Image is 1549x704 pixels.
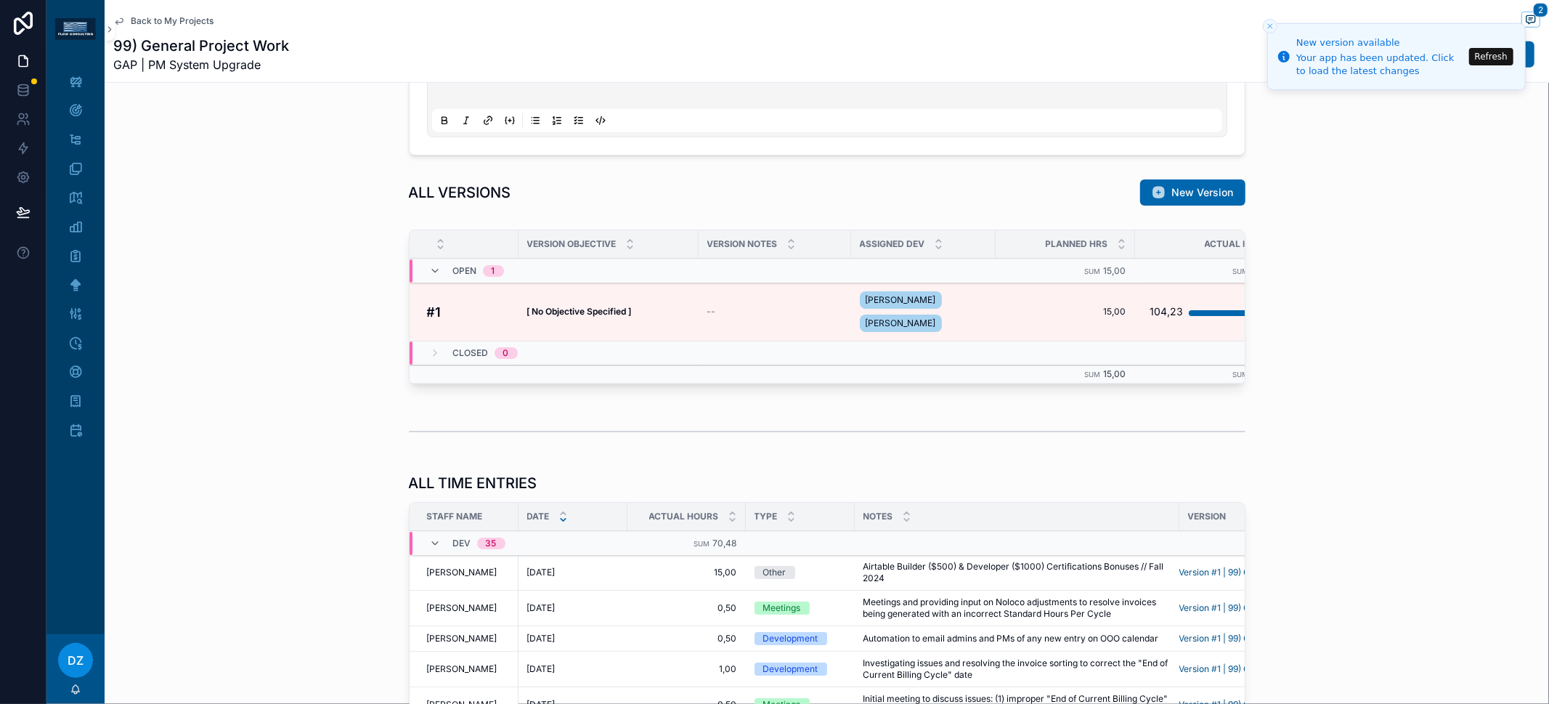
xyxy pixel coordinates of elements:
[1521,12,1540,30] button: 2
[1205,238,1261,250] span: Actual Hrs
[1263,19,1277,33] button: Close toast
[1233,268,1249,276] small: Sum
[1172,185,1234,200] span: New Version
[427,663,497,675] span: [PERSON_NAME]
[46,58,105,462] div: scrollable content
[694,541,710,549] small: Sum
[1004,306,1126,317] a: 15,00
[55,18,96,40] img: App logo
[427,302,510,322] a: #1
[453,347,489,359] span: Closed
[863,633,1159,644] span: Automation to email admins and PMs of any new entry on OOO calendar
[486,538,497,550] div: 35
[1233,371,1249,379] small: Sum
[1046,238,1108,250] span: Planned Hrs
[1179,602,1296,614] a: Version #1 | 99) General Project Work
[1104,266,1126,277] span: 15,00
[453,538,471,550] span: DEV
[1469,48,1513,65] button: Refresh
[527,306,690,317] a: [ No Objective Specified ]
[860,288,987,335] a: [PERSON_NAME][PERSON_NAME]
[1188,511,1227,522] span: Version
[636,567,737,578] span: 15,00
[527,567,556,578] span: [DATE]
[131,15,214,27] span: Back to My Projects
[1179,633,1296,644] a: Version #1 | 99) General Project Work
[763,632,818,645] div: Development
[763,602,801,615] div: Meetings
[1135,297,1271,326] a: 104,23
[755,511,778,522] span: Type
[863,658,1171,681] span: Investigating issues and resolving the invoice sorting to correct the "End of Current Billing Cyc...
[427,511,483,522] span: Staff Name
[527,663,556,675] span: [DATE]
[649,511,719,522] span: Actual Hours
[527,633,556,644] span: [DATE]
[636,633,737,644] span: 0,50
[713,538,737,549] span: 70,48
[1296,36,1465,50] div: New version available
[636,663,737,675] span: 1,00
[113,56,289,73] span: GAP | PM System Upgrade
[863,511,893,522] span: Notes
[1179,567,1296,578] a: Version #1 | 99) General Project Work
[1085,371,1101,379] small: Sum
[113,15,214,27] a: Back to My Projects
[492,266,495,278] div: 1
[763,663,818,676] div: Development
[527,511,550,522] span: Date
[707,306,716,317] span: --
[863,561,1171,584] span: Airtable Builder ($500) & Developer ($1000) Certifications Bonuses // Fall 2024
[68,652,84,669] span: DZ
[503,347,509,359] div: 0
[113,36,289,56] h1: 99) General Project Work
[1104,368,1126,379] span: 15,00
[427,633,497,644] span: [PERSON_NAME]
[427,602,497,614] span: [PERSON_NAME]
[707,238,778,250] span: Version Notes
[1140,179,1245,206] button: New Version
[1296,52,1465,78] div: Your app has been updated. Click to load the latest changes
[527,602,556,614] span: [DATE]
[409,182,511,203] h1: ALL VERSIONS
[1533,3,1548,17] span: 2
[866,294,936,306] span: [PERSON_NAME]
[636,602,737,614] span: 0,50
[763,566,786,579] div: Other
[860,238,925,250] span: Assigned Dev
[707,306,842,317] a: --
[1179,663,1296,675] a: Version #1 | 99) General Project Work
[1150,297,1183,326] div: 104,23
[866,317,936,329] span: [PERSON_NAME]
[1085,268,1101,276] small: Sum
[863,596,1171,620] span: Meetings and providing input on Noloco adjustments to resolve invoices being generated with an in...
[527,238,617,250] span: Version Objective
[427,567,497,578] span: [PERSON_NAME]
[527,306,632,317] strong: [ No Objective Specified ]
[409,473,537,493] h1: ALL TIME ENTRIES
[453,266,477,278] span: Open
